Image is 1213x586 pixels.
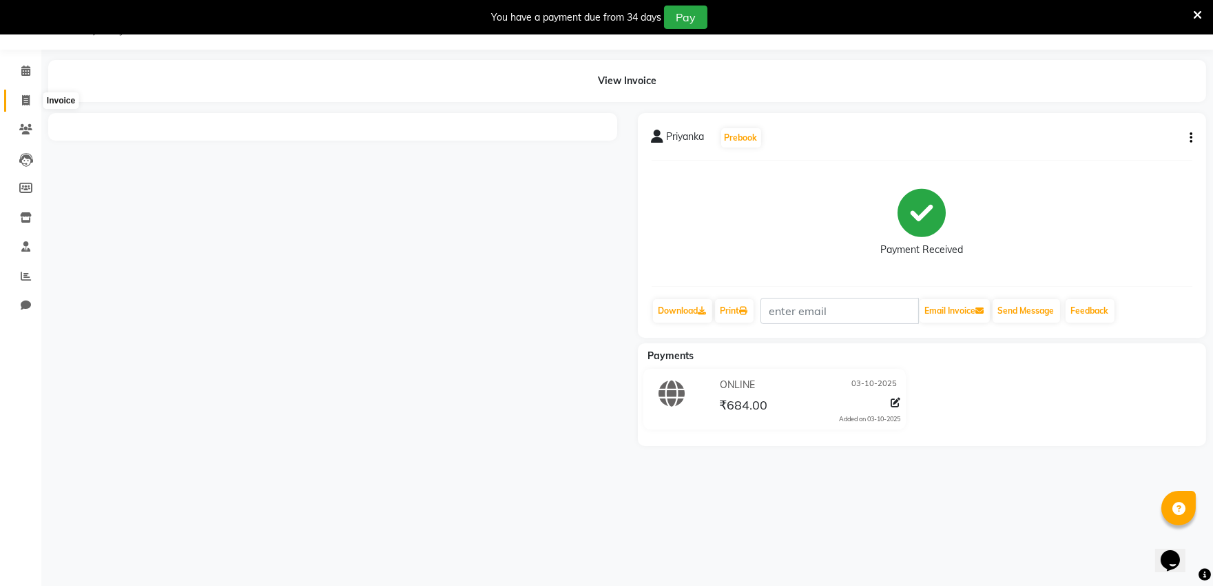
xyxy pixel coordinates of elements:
[1066,299,1114,323] a: Feedback
[715,299,754,323] a: Print
[648,350,694,362] span: Payments
[851,378,897,392] span: 03-10-2025
[839,414,900,424] div: Added on 03-10-2025
[720,378,755,392] span: ONLINE
[760,298,919,324] input: enter email
[1155,531,1199,572] iframe: chat widget
[664,6,707,29] button: Pay
[48,60,1206,102] div: View Invoice
[653,299,712,323] a: Download
[667,130,705,149] span: Priyanka
[43,92,79,109] div: Invoice
[491,10,661,25] div: You have a payment due from 34 days
[993,299,1060,323] button: Send Message
[880,243,963,258] div: Payment Received
[721,128,761,148] button: Prebook
[719,397,767,416] span: ₹684.00
[920,299,990,323] button: Email Invoice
